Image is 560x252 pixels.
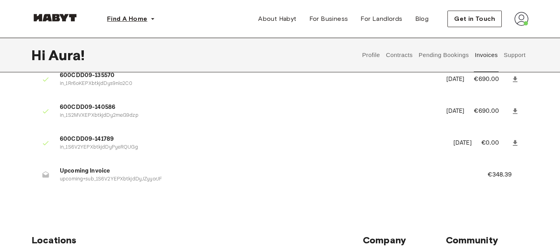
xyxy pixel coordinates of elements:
span: 600CDD09-141789 [60,135,444,144]
span: For Landlords [360,14,402,24]
p: €348.39 [488,170,522,180]
img: avatar [514,12,529,26]
span: Blog [415,14,429,24]
button: Pending Bookings [418,38,470,72]
a: For Landlords [354,11,408,27]
span: Upcoming Invoice [60,167,469,176]
button: Get in Touch [447,11,502,27]
span: Community [446,234,529,246]
p: [DATE] [453,139,472,148]
button: Invoices [474,38,499,72]
button: Profile [361,38,381,72]
button: Contracts [385,38,414,72]
span: About Habyt [258,14,296,24]
span: Company [363,234,446,246]
a: For Business [303,11,355,27]
span: Get in Touch [454,14,495,24]
span: For Business [309,14,348,24]
p: in_1Rr6oKEPXbtkjdDys9nlo2C0 [60,80,437,88]
div: user profile tabs [359,38,529,72]
span: 600CDD09-140586 [60,103,437,112]
span: Aura ! [48,47,85,63]
a: About Habyt [252,11,303,27]
span: 600CDD09-135570 [60,71,437,80]
p: upcoming+sub_1S6V2YEPXbtkjdDyJZyyorJF [60,176,469,183]
p: €690.00 [474,107,510,116]
p: [DATE] [446,75,465,84]
p: [DATE] [446,107,465,116]
button: Find A Home [101,11,161,27]
a: Blog [409,11,435,27]
span: Locations [31,234,363,246]
p: in_1S2MVXEPXbtkjdDy2meG9dzp [60,112,437,120]
button: Support [503,38,527,72]
span: Hi [31,47,48,63]
p: €0.00 [481,138,510,148]
img: Habyt [31,14,79,22]
span: Find A Home [107,14,147,24]
p: in_1S6V2YEPXbtkjdDyPyeRQUGg [60,144,444,151]
p: €690.00 [474,75,510,84]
